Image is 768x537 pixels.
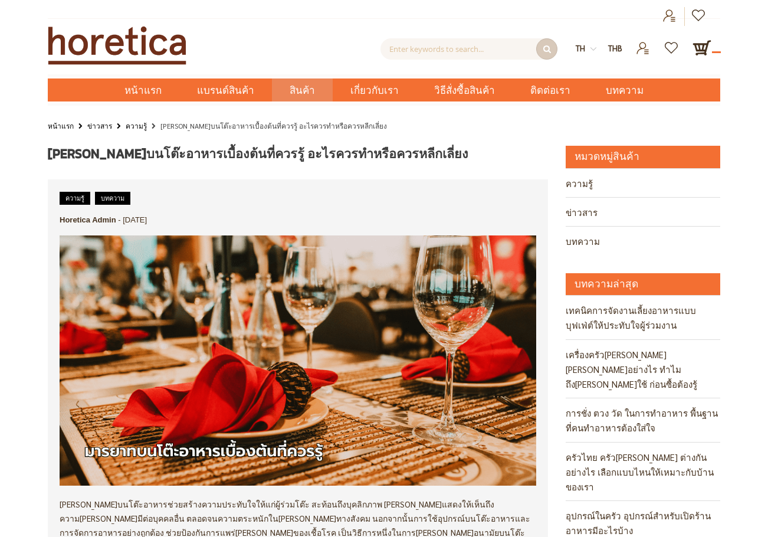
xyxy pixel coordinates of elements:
[95,192,130,205] a: บทความ
[685,7,714,26] a: เข้าสู่ระบบ
[566,340,721,398] a: เครื่องครัว[PERSON_NAME][PERSON_NAME]อย่างไร ทำไมถึง[PERSON_NAME]ใช้ ก่อนซื้อต้องรู้
[575,149,639,165] strong: หมวดหมู่สินค้า
[272,78,333,101] a: สินค้า
[588,78,661,101] a: บทความ
[590,46,596,52] img: dropdown-icon.svg
[118,215,120,224] span: -
[48,144,468,163] span: [PERSON_NAME]บนโต๊ะอาหารเบื้องต้นที่ควรรู้ อะไรควรทำหรือควรหลีกเลี่ยง
[655,7,684,26] a: เข้าสู่ระบบ
[513,78,588,101] a: ติดต่อเรา
[575,276,638,293] strong: บทความล่าสุด
[197,78,254,103] span: แบรนด์สินค้า
[576,43,585,53] span: th
[416,78,513,101] a: วิธีสั่งซื้อสินค้า
[60,192,90,205] a: ความรู้
[606,78,644,103] span: บทความ
[123,215,147,224] span: [DATE]
[48,119,74,132] a: หน้าแรก
[60,215,116,224] a: Horetica Admin
[629,38,658,48] a: เข้าสู่ระบบ
[566,443,721,501] a: ครัวไทย ครัว[PERSON_NAME] ต่างกันอย่างไร เลือกแบบไหนให้เหมาะกับบ้านของเรา
[566,198,721,226] a: ข่าวสาร
[290,78,315,103] span: สินค้า
[566,296,721,339] a: เทคนิคการจัดงานเลี้ยงอาหารแบบบุฟเฟ่ต์ให้ประทับใจผู้ร่วมงาน
[566,227,721,255] a: บทความ
[608,43,622,53] span: THB
[566,398,721,441] a: การชั่ง ตวง วัด ในการทำอาหาร พื้นฐานที่คนทำอาหารต้องใส่ใจ
[48,26,186,65] img: Horetica.com
[333,78,416,101] a: เกี่ยวกับเรา
[179,78,272,101] a: แบรนด์สินค้า
[530,78,570,103] span: ติดต่อเรา
[438,513,515,523] a: อุปกรณ์บนโต๊ะอาหาร
[126,119,147,132] a: ความรู้
[124,83,162,98] span: หน้าแรก
[60,235,536,486] img: มารยาทบนโต๊ะอาหารเบื้องต้น
[566,169,721,197] a: ความรู้
[107,78,179,101] a: หน้าแรก
[87,119,112,132] a: ข่าวสาร
[658,38,687,48] a: รายการโปรด
[160,121,387,130] strong: [PERSON_NAME]บนโต๊ะอาหารเบื้องต้นที่ควรรู้ อะไรควรทำหรือควรหลีกเลี่ยง
[434,78,495,103] span: วิธีสั่งซื้อสินค้า
[350,78,399,103] span: เกี่ยวกับเรา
